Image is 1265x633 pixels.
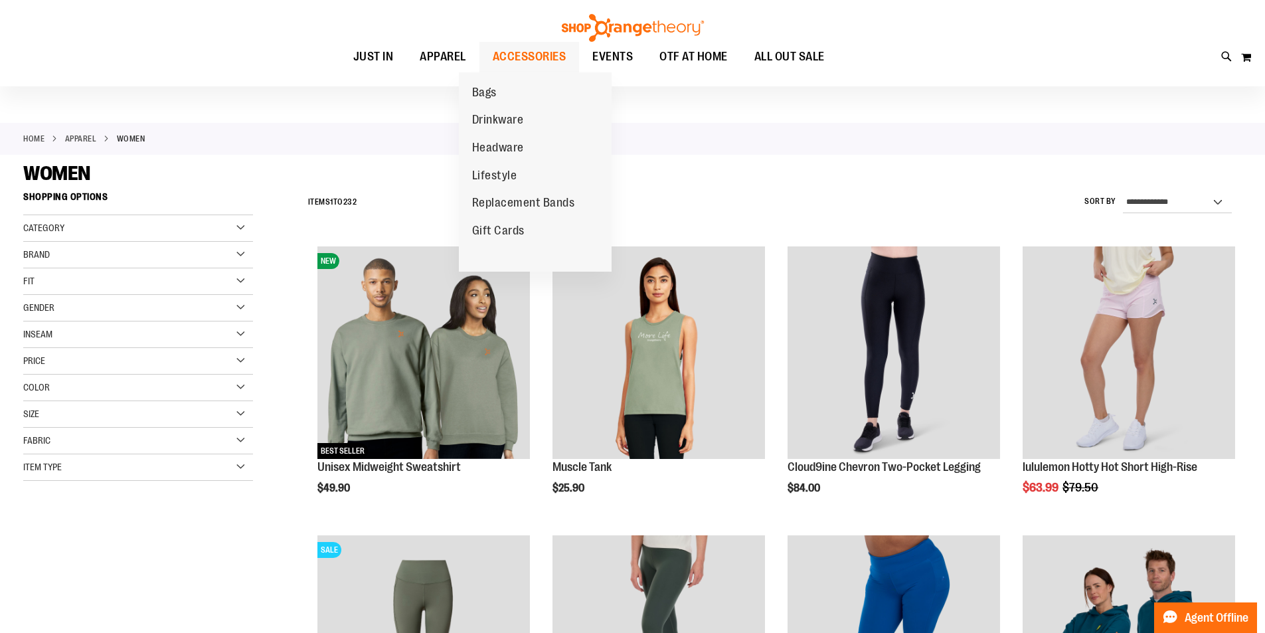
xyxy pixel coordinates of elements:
span: Item Type [23,462,62,472]
span: NEW [317,253,339,269]
span: Agent Offline [1185,612,1248,624]
strong: Shopping Options [23,185,253,215]
span: Size [23,408,39,419]
div: product [781,240,1007,528]
a: Unisex Midweight Sweatshirt [317,460,461,474]
span: ACCESSORIES [493,42,566,72]
span: Brand [23,249,50,260]
div: product [1016,240,1242,528]
a: lululemon Hotty Hot Short High-Rise [1023,460,1197,474]
img: Shop Orangetheory [560,14,706,42]
span: 1 [330,197,333,207]
label: Sort By [1084,196,1116,207]
a: Muscle Tank [552,460,612,474]
span: 232 [343,197,357,207]
a: Cloud9ine Chevron Two-Pocket Legging [788,246,1000,461]
span: Fit [23,276,35,286]
span: Gender [23,302,54,313]
span: Bags [472,86,497,102]
h2: Items to [308,192,357,213]
span: Fabric [23,435,50,446]
span: Headware [472,141,524,157]
img: Muscle Tank [552,246,765,459]
img: Unisex Midweight Sweatshirt [317,246,530,459]
a: Muscle TankNEW [552,246,765,461]
a: Home [23,133,44,145]
a: lululemon Hotty Hot Short High-Rise [1023,246,1235,461]
img: lululemon Hotty Hot Short High-Rise [1023,246,1235,459]
span: BEST SELLER [317,443,368,459]
span: Category [23,223,64,233]
span: ALL OUT SALE [754,42,825,72]
span: Drinkware [472,113,524,130]
span: $25.90 [552,482,586,494]
span: EVENTS [592,42,633,72]
span: Replacement Bands [472,196,575,213]
span: WOMEN [23,162,90,185]
span: SALE [317,542,341,558]
span: JUST IN [353,42,394,72]
span: $63.99 [1023,481,1060,494]
a: Unisex Midweight SweatshirtNEWBEST SELLER [317,246,530,461]
img: Cloud9ine Chevron Two-Pocket Legging [788,246,1000,459]
span: Gift Cards [472,224,525,240]
div: product [546,240,772,528]
span: Inseam [23,329,52,339]
a: Cloud9ine Chevron Two-Pocket Legging [788,460,981,474]
span: APPAREL [420,42,466,72]
span: OTF AT HOME [659,42,728,72]
span: $79.50 [1062,481,1100,494]
strong: WOMEN [117,133,145,145]
div: product [311,240,537,528]
a: APPAREL [65,133,97,145]
span: Color [23,382,50,393]
button: Agent Offline [1154,602,1257,633]
span: Price [23,355,45,366]
span: Lifestyle [472,169,517,185]
span: $84.00 [788,482,822,494]
span: $49.90 [317,482,352,494]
